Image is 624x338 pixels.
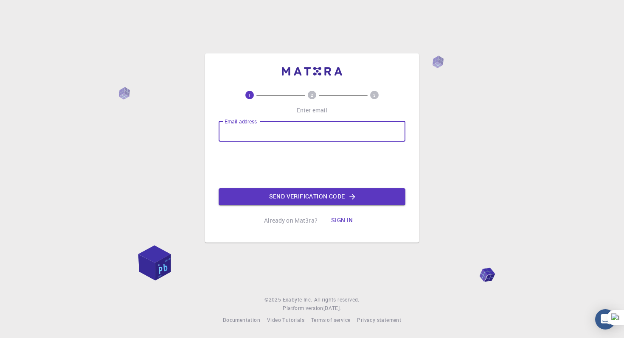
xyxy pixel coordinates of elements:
[311,92,313,98] text: 2
[323,304,341,311] span: [DATE] .
[373,92,376,98] text: 3
[297,106,328,115] p: Enter email
[311,316,350,324] a: Terms of service
[311,316,350,323] span: Terms of service
[323,304,341,313] a: [DATE].
[267,316,304,323] span: Video Tutorials
[225,118,257,125] label: Email address
[283,296,312,303] span: Exabyte Inc.
[247,148,377,182] iframe: reCAPTCHA
[324,212,360,229] button: Sign in
[357,316,401,324] a: Privacy statement
[595,309,616,330] div: Open Intercom Messenger
[248,92,251,98] text: 1
[264,296,282,304] span: © 2025
[267,316,304,324] a: Video Tutorials
[264,216,318,225] p: Already on Mat3ra?
[223,316,260,324] a: Documentation
[314,296,360,304] span: All rights reserved.
[223,316,260,323] span: Documentation
[219,188,405,205] button: Send verification code
[283,296,312,304] a: Exabyte Inc.
[283,304,323,313] span: Platform version
[357,316,401,323] span: Privacy statement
